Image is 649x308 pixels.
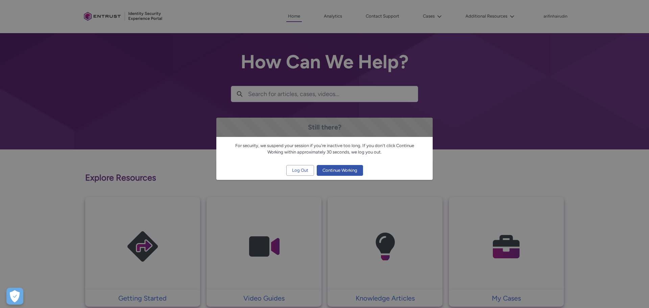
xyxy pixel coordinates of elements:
[317,165,363,176] button: Continue Working
[322,165,357,175] span: Continue Working
[6,288,23,305] div: Cookie Preferences
[6,288,23,305] button: Open Preferences
[286,165,314,176] button: Log Out
[308,123,341,131] span: Still there?
[235,143,414,155] span: For security, we suspend your session if you're inactive too long. If you don't click Continue Wo...
[292,165,308,175] span: Log Out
